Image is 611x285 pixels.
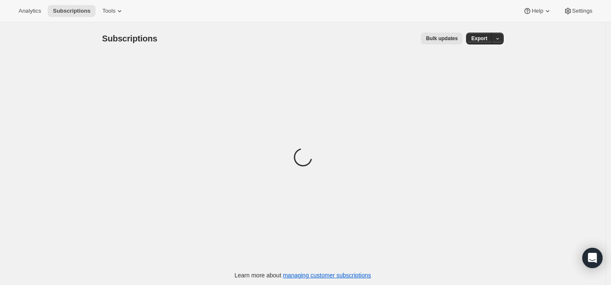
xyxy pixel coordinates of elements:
[471,35,487,42] span: Export
[572,8,592,14] span: Settings
[559,5,597,17] button: Settings
[102,34,158,43] span: Subscriptions
[235,271,371,280] p: Learn more about
[532,8,543,14] span: Help
[97,5,129,17] button: Tools
[582,248,603,268] div: Open Intercom Messenger
[466,33,492,44] button: Export
[14,5,46,17] button: Analytics
[102,8,115,14] span: Tools
[426,35,458,42] span: Bulk updates
[421,33,463,44] button: Bulk updates
[518,5,556,17] button: Help
[19,8,41,14] span: Analytics
[48,5,95,17] button: Subscriptions
[283,272,371,279] a: managing customer subscriptions
[53,8,90,14] span: Subscriptions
